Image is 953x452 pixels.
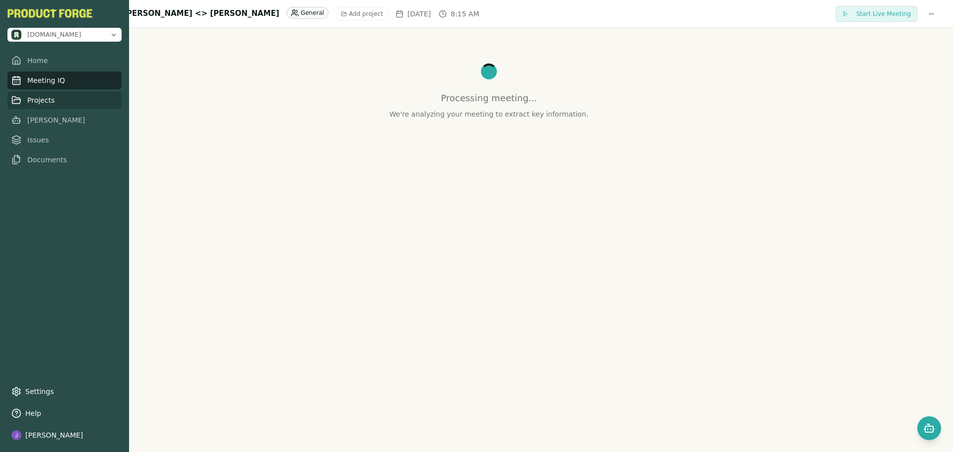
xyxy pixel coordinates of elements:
a: [PERSON_NAME] [7,111,122,129]
a: Home [7,52,122,69]
span: Start Live Meeting [856,10,911,18]
img: Product Forge [7,9,92,18]
p: We're analyzing your meeting to extract key information. [390,109,589,119]
a: Issues [7,131,122,149]
button: Open organization switcher [7,28,122,42]
p: Processing meeting... [390,91,589,105]
button: [PERSON_NAME] [7,426,122,444]
h1: Forecast [PERSON_NAME] <> [PERSON_NAME] [84,8,279,19]
span: 8:15 AM [451,9,479,19]
img: methodic.work [11,30,21,40]
a: Meeting IQ [7,71,122,89]
span: Add project [349,10,383,18]
button: PF-Logo [7,9,92,18]
a: Projects [7,91,122,109]
span: [DATE] [408,9,431,19]
button: Start Live Meeting [836,6,917,22]
button: Help [7,404,122,422]
div: General [286,7,329,19]
span: methodic.work [27,30,81,39]
a: Documents [7,151,122,169]
button: Open chat [917,416,941,440]
button: Add project [337,7,388,20]
a: Settings [7,383,122,400]
img: profile [11,430,21,440]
